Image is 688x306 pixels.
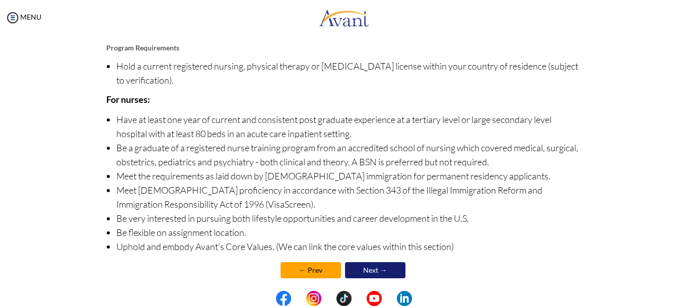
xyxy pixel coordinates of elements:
[106,94,150,105] b: For nurses:
[116,183,582,211] li: Meet [DEMOGRAPHIC_DATA] proficiency in accordance with Section 343 of the Illegal Immigration Ref...
[276,291,291,306] img: fb.png
[306,291,321,306] img: in.png
[336,291,352,306] img: tt.png
[116,239,582,254] li: Uphold and embody Avant’s Core Values. (We can link the core values within this section)
[367,291,382,306] img: yt.png
[116,225,582,239] li: Be flexible on assignment location.
[116,169,582,183] li: Meet the requirements as laid down by [DEMOGRAPHIC_DATA] immigration for permanent residency appl...
[116,59,582,87] li: Hold a current registered nursing, physical therapy or [MEDICAL_DATA] license within your country...
[116,211,582,225] li: Be very interested in pursuing both lifestyle opportunities and career development in the U.S.
[319,3,369,33] img: logo.png
[397,291,412,306] img: li.png
[291,291,306,306] img: blank.png
[382,291,397,306] img: blank.png
[5,13,41,21] a: MENU
[5,10,20,25] img: icon-menu.png
[116,112,582,141] li: Have at least one year of current and consistent post graduate experience at a tertiary level or ...
[106,43,179,52] b: Program Requirements
[345,262,405,278] a: Next →
[116,141,582,169] li: Be a graduate of a registered nurse training program from an accredited school of nursing which c...
[352,291,367,306] img: blank.png
[321,291,336,306] img: blank.png
[281,262,341,278] a: ← Prev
